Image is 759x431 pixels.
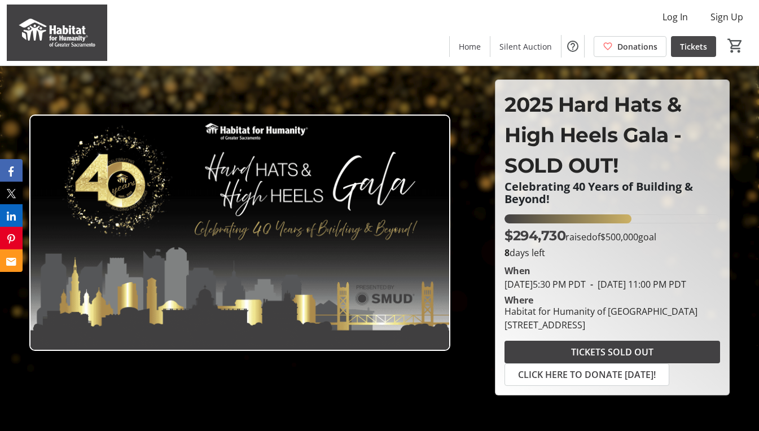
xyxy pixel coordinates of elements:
[653,8,697,26] button: Log In
[561,35,584,58] button: Help
[504,247,510,259] span: 8
[701,8,752,26] button: Sign Up
[571,345,653,359] span: TICKETS SOLD OUT
[600,231,638,243] span: $500,000
[518,368,656,381] span: CLICK HERE TO DONATE [DATE]!
[504,296,533,305] div: Where
[504,89,720,181] p: 2025 Hard Hats & High Heels Gala - SOLD OUT!
[504,341,720,363] button: TICKETS SOLD OUT
[586,278,598,291] span: -
[504,278,586,291] span: [DATE] 5:30 PM PDT
[725,36,745,56] button: Cart
[504,214,720,223] div: 58.946056% of fundraising goal reached
[504,227,565,244] span: $294,730
[504,318,697,332] div: [STREET_ADDRESS]
[7,5,107,61] img: Habitat for Humanity of Greater Sacramento's Logo
[459,41,481,52] span: Home
[504,226,656,246] p: raised of goal
[671,36,716,57] a: Tickets
[617,41,657,52] span: Donations
[710,10,743,24] span: Sign Up
[663,10,688,24] span: Log In
[680,41,707,52] span: Tickets
[594,36,666,57] a: Donations
[490,36,561,57] a: Silent Auction
[499,41,552,52] span: Silent Auction
[504,246,720,260] p: days left
[504,264,530,278] div: When
[29,115,451,351] img: Campaign CTA Media Photo
[504,305,697,318] div: Habitat for Humanity of [GEOGRAPHIC_DATA]
[504,363,669,386] button: CLICK HERE TO DONATE [DATE]!
[586,278,686,291] span: [DATE] 11:00 PM PDT
[450,36,490,57] a: Home
[504,181,720,205] p: Celebrating 40 Years of Building & Beyond!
